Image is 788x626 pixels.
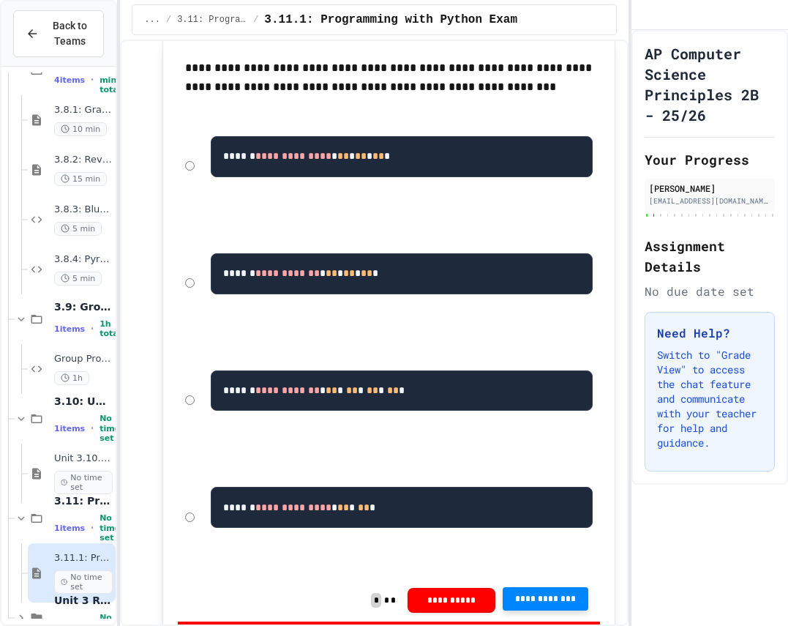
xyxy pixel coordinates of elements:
[91,323,94,335] span: •
[54,222,102,236] span: 5 min
[645,149,775,170] h2: Your Progress
[649,182,770,195] div: [PERSON_NAME]
[645,236,775,277] h2: Assignment Details
[54,122,107,136] span: 10 min
[649,195,770,206] div: [EMAIL_ADDRESS][DOMAIN_NAME]
[253,14,258,26] span: /
[657,324,762,342] h3: Need Help?
[54,353,113,365] span: Group Project - Mad Libs
[657,348,762,450] p: Switch to "Grade View" to access the chat feature and communicate with your teacher for help and ...
[54,104,113,116] span: 3.8.1: Graphics in Python
[54,75,85,85] span: 4 items
[54,324,85,334] span: 1 items
[54,204,113,216] span: 3.8.3: Blue and Red
[54,523,85,533] span: 1 items
[54,172,107,186] span: 15 min
[54,300,113,313] span: 3.9: Group Project - Mad Libs
[54,594,113,607] span: Unit 3 Review Exercises
[645,283,775,300] div: No due date set
[100,65,121,94] span: 35 min total
[54,452,113,465] span: Unit 3.10.1: Unit Summary
[54,424,85,433] span: 1 items
[91,74,94,86] span: •
[100,319,121,338] span: 1h total
[54,253,113,266] span: 3.8.4: Pyramid
[100,414,120,443] span: No time set
[264,11,517,29] span: 3.11.1: Programming with Python Exam
[100,513,120,543] span: No time set
[91,422,94,434] span: •
[54,371,89,385] span: 1h
[54,570,113,594] span: No time set
[54,272,102,286] span: 5 min
[645,43,775,125] h1: AP Computer Science Principles 2B - 25/26
[54,154,113,166] span: 3.8.2: Review - Graphics in Python
[48,18,91,49] span: Back to Teams
[54,395,113,408] span: 3.10: Unit Summary
[166,14,171,26] span: /
[13,10,104,57] button: Back to Teams
[144,14,160,26] span: ...
[177,14,247,26] span: 3.11: Programming with Python Exam
[54,552,113,564] span: 3.11.1: Programming with Python Exam
[54,471,113,494] span: No time set
[54,494,113,507] span: 3.11: Programming with Python Exam
[91,522,94,534] span: •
